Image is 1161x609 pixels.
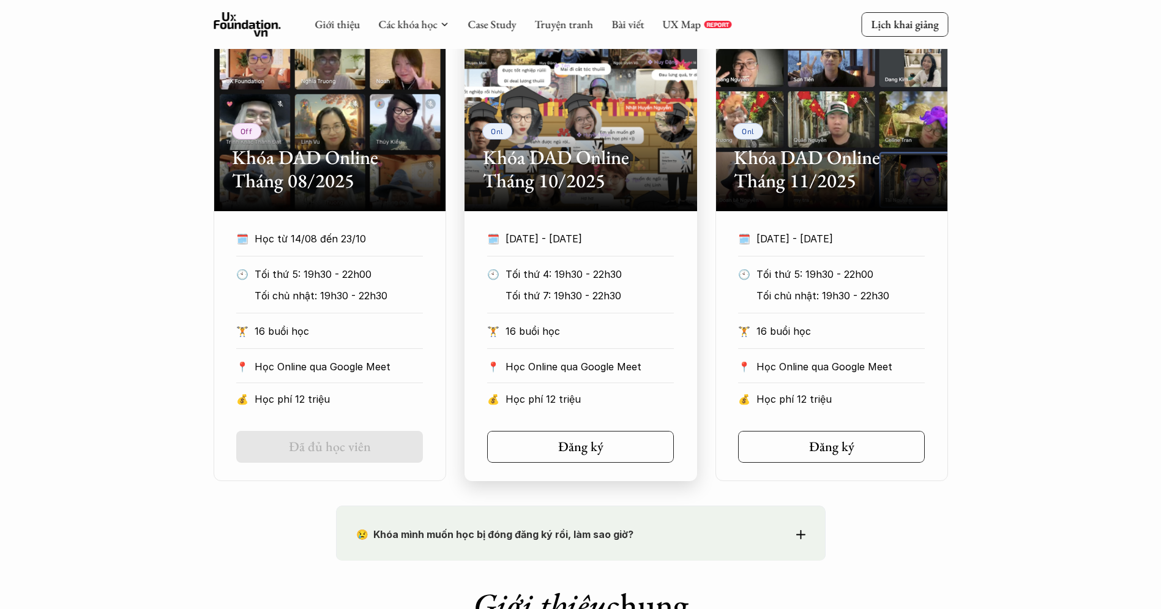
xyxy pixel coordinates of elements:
a: Case Study [468,17,516,31]
h2: Khóa DAD Online Tháng 08/2025 [232,146,428,193]
p: 🗓️ [236,230,248,248]
a: Truyện tranh [534,17,593,31]
p: Học từ 14/08 đến 23/10 [255,230,400,248]
a: Các khóa học [378,17,437,31]
h5: Đăng ký [558,439,603,455]
h2: Khóa DAD Online Tháng 10/2025 [483,146,679,193]
p: 🕙 [738,265,750,283]
p: 📍 [487,361,499,373]
p: Học phí 12 triệu [506,390,674,408]
p: Tối chủ nhật: 19h30 - 22h30 [756,286,925,305]
a: REPORT [704,21,731,28]
p: Học Online qua Google Meet [756,357,925,376]
p: Học Online qua Google Meet [506,357,674,376]
p: 💰 [236,390,248,408]
p: Học Online qua Google Meet [255,357,423,376]
p: Off [241,127,253,135]
p: 💰 [487,390,499,408]
a: UX Map [662,17,701,31]
p: Tối thứ 5: 19h30 - 22h00 [255,265,423,283]
a: Lịch khai giảng [861,12,948,36]
p: 🏋️ [487,322,499,340]
a: Giới thiệu [315,17,360,31]
p: Onl [742,127,755,135]
p: Tối thứ 4: 19h30 - 22h30 [506,265,674,283]
p: [DATE] - [DATE] [756,230,902,248]
p: Học phí 12 triệu [255,390,423,408]
p: REPORT [706,21,729,28]
a: Đăng ký [738,431,925,463]
p: 🕙 [236,265,248,283]
p: 🗓️ [738,230,750,248]
h5: Đăng ký [809,439,854,455]
p: [DATE] - [DATE] [506,230,651,248]
strong: 😢 Khóa mình muốn học bị đóng đăng ký rồi, làm sao giờ? [356,528,633,540]
p: Onl [491,127,504,135]
p: Tối chủ nhật: 19h30 - 22h30 [255,286,423,305]
p: Tối thứ 7: 19h30 - 22h30 [506,286,674,305]
p: 🏋️ [738,322,750,340]
p: 16 buổi học [506,322,674,340]
p: 🗓️ [487,230,499,248]
p: Tối thứ 5: 19h30 - 22h00 [756,265,925,283]
h2: Khóa DAD Online Tháng 11/2025 [734,146,930,193]
p: Học phí 12 triệu [756,390,925,408]
a: Đăng ký [487,431,674,463]
h5: Đã đủ học viên [289,439,371,455]
p: 💰 [738,390,750,408]
a: Bài viết [611,17,644,31]
p: 📍 [738,361,750,373]
p: Lịch khai giảng [871,17,938,31]
p: 🕙 [487,265,499,283]
p: 📍 [236,361,248,373]
p: 16 buổi học [756,322,925,340]
p: 🏋️ [236,322,248,340]
p: 16 buổi học [255,322,423,340]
